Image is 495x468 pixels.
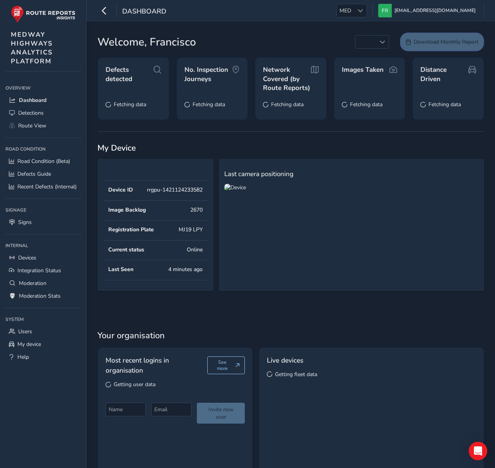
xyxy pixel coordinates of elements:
[106,65,154,83] span: Defects detected
[5,155,81,168] a: Road Condition (Beta)
[420,65,468,83] span: Distance Driven
[5,204,81,216] div: Signage
[97,34,196,50] span: Welcome, Francisco
[224,170,294,178] span: Last camera positioning
[114,101,146,108] span: Fetching data
[342,65,384,75] span: Images Taken
[18,109,44,117] span: Detections
[108,226,154,233] div: Registration Plate
[428,101,461,108] span: Fetching data
[106,403,146,416] input: Name
[184,65,232,83] span: No. Inspection Journeys
[5,119,81,132] a: Route View
[17,341,41,348] span: My device
[193,101,225,108] span: Fetching data
[5,277,81,290] a: Moderation
[5,325,81,338] a: Users
[5,168,81,180] a: Defects Guide
[17,170,51,178] span: Defects Guide
[19,292,61,300] span: Moderation Stats
[5,143,81,155] div: Road Condition
[5,251,81,264] a: Devices
[151,403,191,416] input: Email
[5,94,81,107] a: Dashboard
[108,206,146,214] div: Image Backlog
[224,184,246,191] img: Device
[275,371,317,378] span: Getting fleet data
[19,97,46,104] span: Dashboard
[5,82,81,94] div: Overview
[18,328,32,335] span: Users
[378,4,478,17] button: [EMAIL_ADDRESS][DOMAIN_NAME]
[394,4,476,17] span: [EMAIL_ADDRESS][DOMAIN_NAME]
[114,381,155,388] span: Getting user data
[5,264,81,277] a: Integration Status
[5,107,81,119] a: Detections
[5,240,81,251] div: Internal
[5,180,81,193] a: Recent Defects (Internal)
[19,280,46,287] span: Moderation
[97,142,136,153] span: My Device
[5,216,81,229] a: Signs
[212,359,232,371] span: See more
[122,7,166,17] span: Dashboard
[168,266,203,273] div: 4 minutes ago
[17,158,70,165] span: Road Condition (Beta)
[5,314,81,325] div: System
[263,65,311,93] span: Network Covered (by Route Reports)
[5,290,81,302] a: Moderation Stats
[11,5,75,23] img: rr logo
[469,442,487,460] div: Open Intercom Messenger
[337,4,354,17] span: MED
[271,101,304,108] span: Fetching data
[108,186,133,193] div: Device ID
[350,101,382,108] span: Fetching data
[11,30,53,66] span: MEDWAY HIGHWAYS ANALYTICS PLATFORM
[17,183,77,190] span: Recent Defects (Internal)
[147,186,203,193] div: rrgpu-1421124233582
[267,355,303,365] span: Live devices
[179,226,203,233] div: MJ19 LPY
[17,353,29,361] span: Help
[108,266,133,273] div: Last Seen
[18,219,32,226] span: Signs
[207,356,245,374] button: See more
[187,246,203,253] div: Online
[18,122,46,129] span: Route View
[378,4,392,17] img: diamond-layout
[5,338,81,351] a: My device
[5,351,81,363] a: Help
[17,267,61,274] span: Integration Status
[106,355,207,376] span: Most recent logins in organisation
[108,246,144,253] div: Current status
[190,206,203,214] div: 2670
[97,330,484,341] span: Your organisation
[18,254,36,261] span: Devices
